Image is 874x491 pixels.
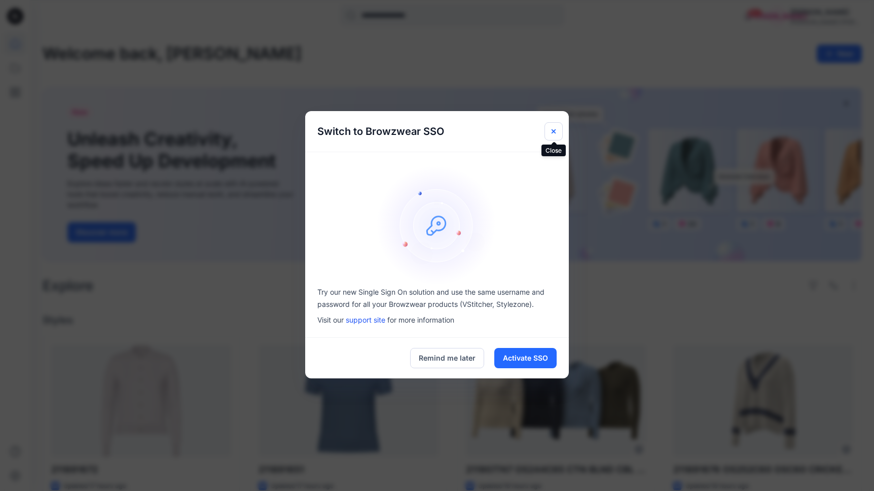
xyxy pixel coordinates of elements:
h5: Switch to Browzwear SSO [305,111,456,152]
button: Close [544,122,563,141]
img: onboarding-sz2.46497b1a466840e1406823e529e1e164.svg [376,164,498,286]
p: Visit our for more information [317,314,557,325]
button: Remind me later [410,348,484,368]
button: Activate SSO [494,348,557,368]
p: Try our new Single Sign On solution and use the same username and password for all your Browzwear... [317,286,557,310]
a: support site [346,315,385,324]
